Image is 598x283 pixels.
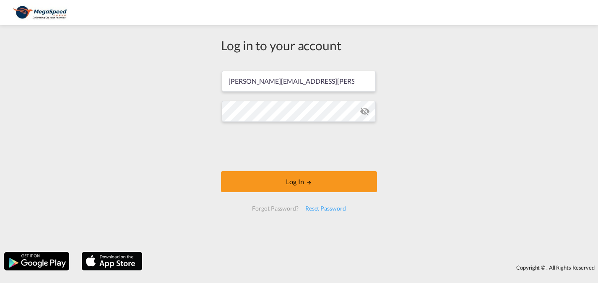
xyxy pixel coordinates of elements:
div: Copyright © . All Rights Reserved [146,260,598,275]
img: ad002ba0aea611eda5429768204679d3.JPG [13,3,69,22]
img: google.png [3,251,70,271]
img: apple.png [81,251,143,271]
button: LOGIN [221,171,377,192]
iframe: reCAPTCHA [235,130,363,163]
div: Log in to your account [221,36,377,54]
div: Reset Password [302,201,349,216]
md-icon: icon-eye-off [360,106,370,116]
div: Forgot Password? [249,201,302,216]
input: Enter email/phone number [222,71,376,92]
